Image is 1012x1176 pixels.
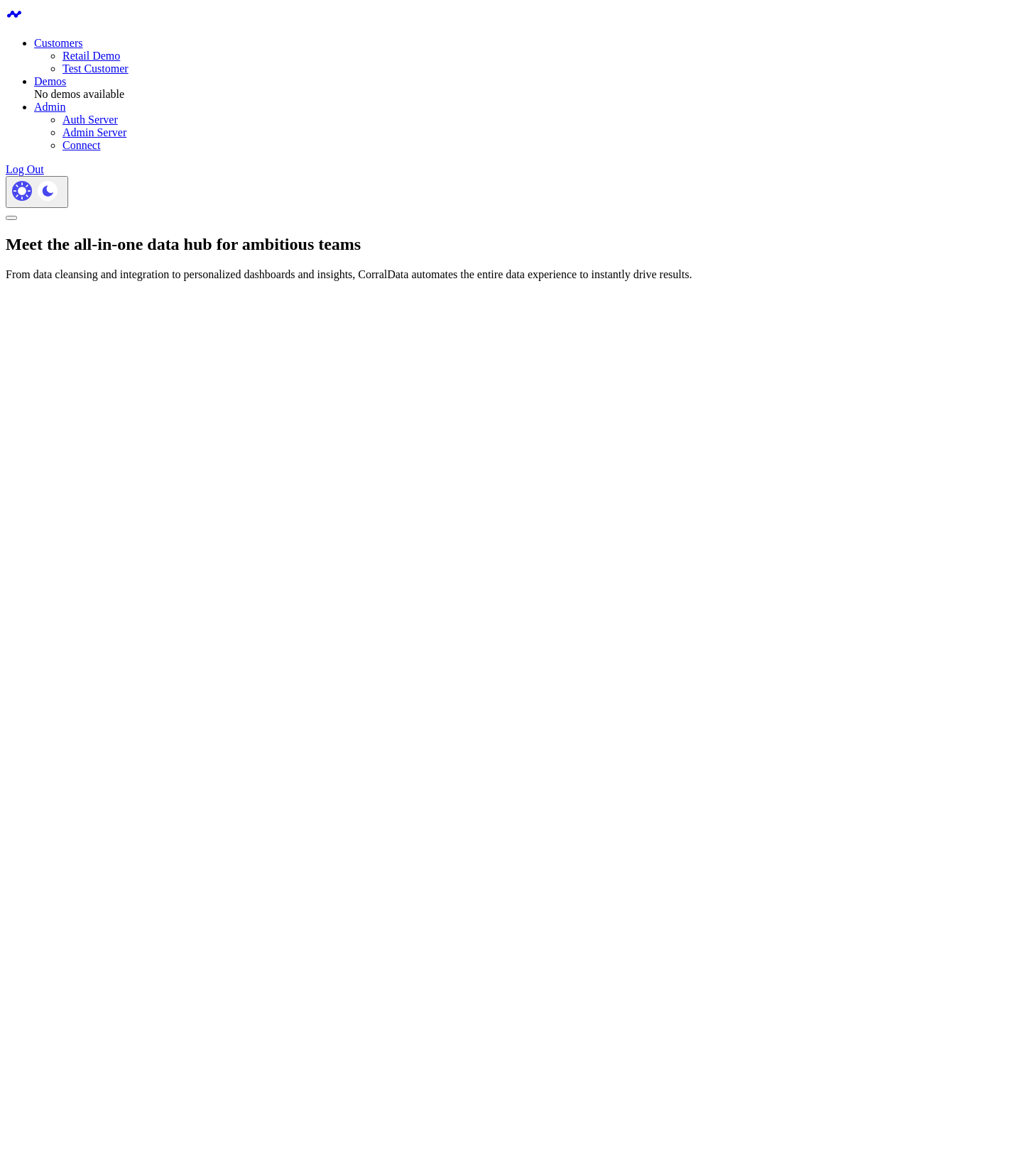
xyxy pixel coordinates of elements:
[62,114,118,126] a: Auth Server
[6,235,1006,254] h1: Meet the all-in-one data hub for ambitious teams
[34,88,1006,101] div: No demos available
[6,163,44,175] a: Log Out
[62,62,129,75] a: Test Customer
[34,75,66,87] a: Demos
[6,268,1006,281] p: From data cleansing and integration to personalized dashboards and insights, CorralData automates...
[62,139,100,151] a: Connect
[34,101,65,113] a: Admin
[62,50,120,62] a: Retail Demo
[62,126,126,138] a: Admin Server
[34,37,82,49] a: Customers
